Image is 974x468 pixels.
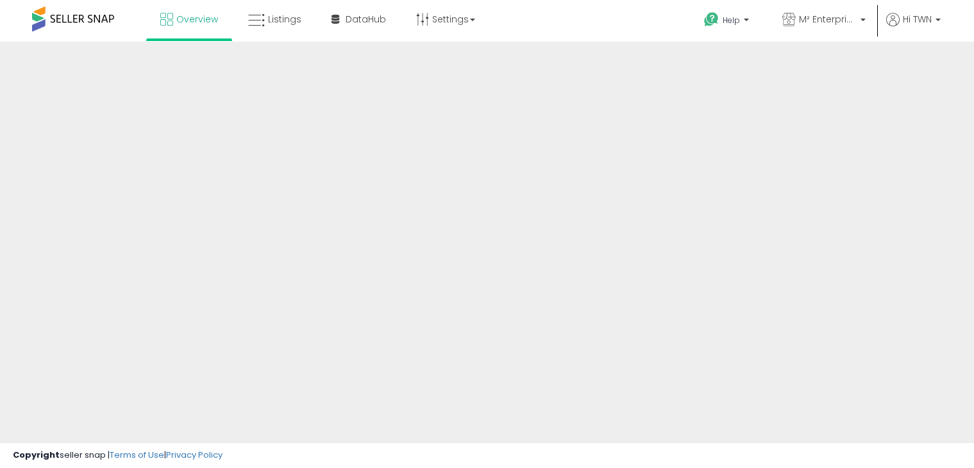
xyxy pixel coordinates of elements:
[723,15,740,26] span: Help
[13,449,223,462] div: seller snap | |
[799,13,857,26] span: M² Enterprises
[13,449,60,461] strong: Copyright
[110,449,164,461] a: Terms of Use
[176,13,218,26] span: Overview
[694,2,762,42] a: Help
[166,449,223,461] a: Privacy Policy
[268,13,301,26] span: Listings
[703,12,719,28] i: Get Help
[886,13,941,42] a: Hi TWN
[903,13,932,26] span: Hi TWN
[346,13,386,26] span: DataHub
